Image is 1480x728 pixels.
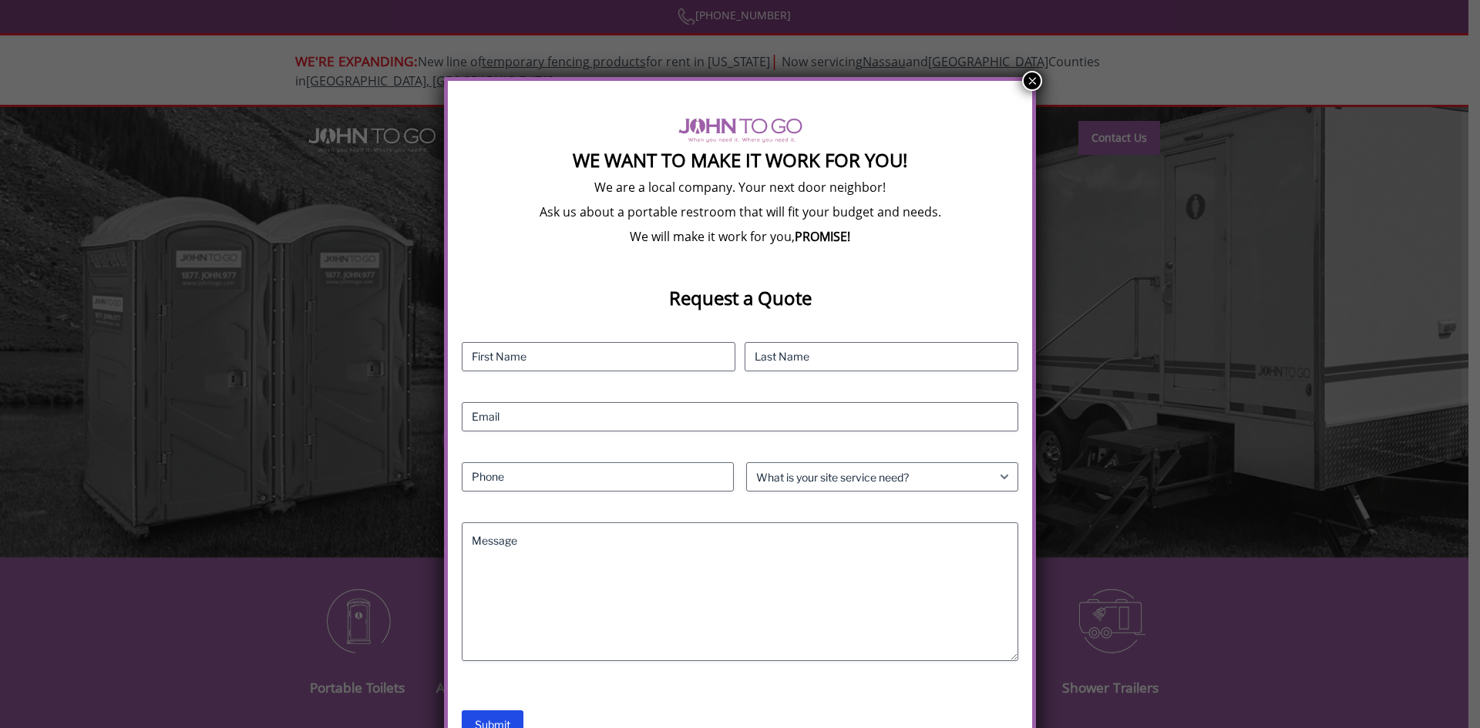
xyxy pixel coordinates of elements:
[795,228,850,245] b: PROMISE!
[462,462,734,491] input: Phone
[462,402,1018,431] input: Email
[462,342,735,371] input: First Name
[573,147,907,173] strong: We Want To Make It Work For You!
[745,342,1018,371] input: Last Name
[1022,71,1042,91] button: Close
[462,203,1018,220] p: Ask us about a portable restroom that will fit your budget and needs.
[669,285,812,310] strong: Request a Quote
[462,228,1018,245] p: We will make it work for you,
[462,179,1018,196] p: We are a local company. Your next door neighbor!
[678,118,802,143] img: logo of viptogo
